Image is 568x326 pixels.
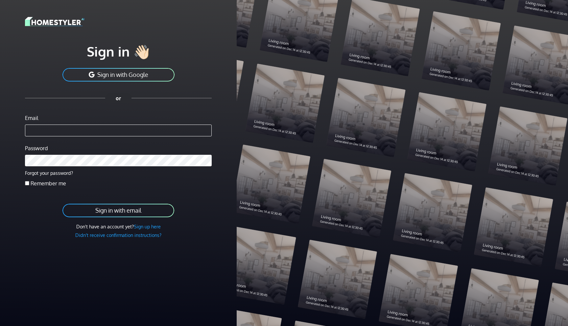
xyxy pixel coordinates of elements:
div: Don't have an account yet? [25,223,212,230]
a: Didn't receive confirmation instructions? [75,232,161,238]
h1: Sign in 👋🏻 [25,43,212,59]
a: Forgot your password? [25,170,73,176]
img: logo-3de290ba35641baa71223ecac5eacb59cb85b4c7fdf211dc9aaecaaee71ea2f8.svg [25,16,84,27]
button: Sign in with Google [62,67,175,82]
label: Password [25,144,48,152]
label: Remember me [31,179,66,187]
label: Email [25,114,38,122]
a: Sign up here [134,223,161,229]
button: Sign in with email [62,203,175,218]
